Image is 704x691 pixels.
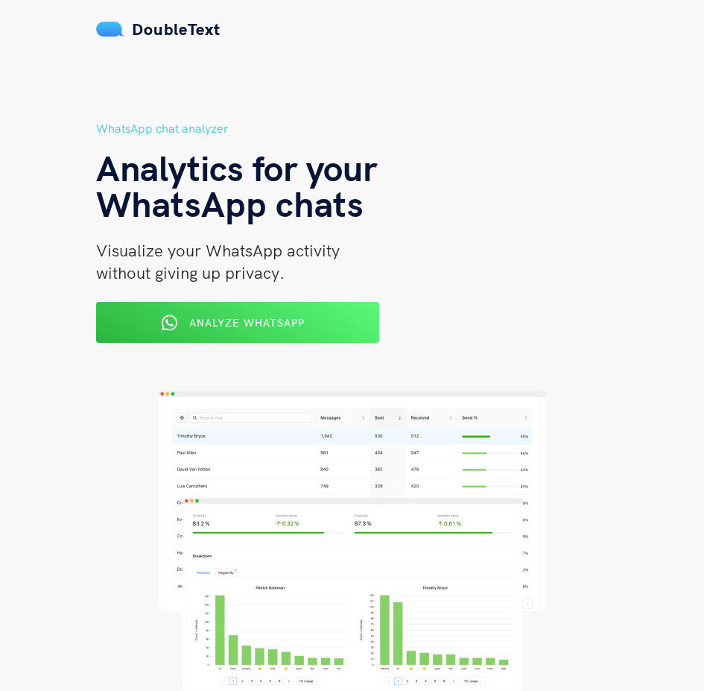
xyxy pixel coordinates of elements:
[96,321,379,335] a: Analyze WhatsApp
[132,19,221,40] span: DoubleText
[96,22,124,37] img: mS3x8y1f88AAAAABJRU5ErkJggg==
[96,145,377,190] span: Analytics for your
[96,302,379,343] button: Analyze WhatsApp
[96,262,285,283] span: without giving up privacy.
[96,181,364,226] span: WhatsApp chats
[189,316,305,329] span: Analyze WhatsApp
[96,240,340,261] span: Visualize your WhatsApp activity
[96,119,609,138] h5: WhatsApp chat analyzer
[96,19,221,40] a: DoubleText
